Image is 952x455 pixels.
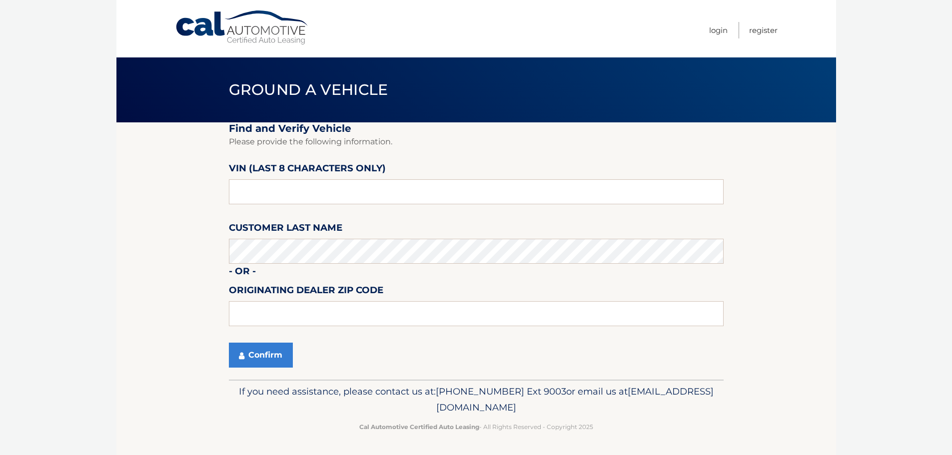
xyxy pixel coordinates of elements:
[229,161,386,179] label: VIN (last 8 characters only)
[229,343,293,368] button: Confirm
[229,220,342,239] label: Customer Last Name
[235,384,717,416] p: If you need assistance, please contact us at: or email us at
[749,22,778,38] a: Register
[229,80,388,99] span: Ground a Vehicle
[709,22,728,38] a: Login
[229,283,383,301] label: Originating Dealer Zip Code
[359,423,479,431] strong: Cal Automotive Certified Auto Leasing
[229,264,256,282] label: - or -
[229,122,724,135] h2: Find and Verify Vehicle
[235,422,717,432] p: - All Rights Reserved - Copyright 2025
[436,386,566,397] span: [PHONE_NUMBER] Ext 9003
[175,10,310,45] a: Cal Automotive
[229,135,724,149] p: Please provide the following information.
